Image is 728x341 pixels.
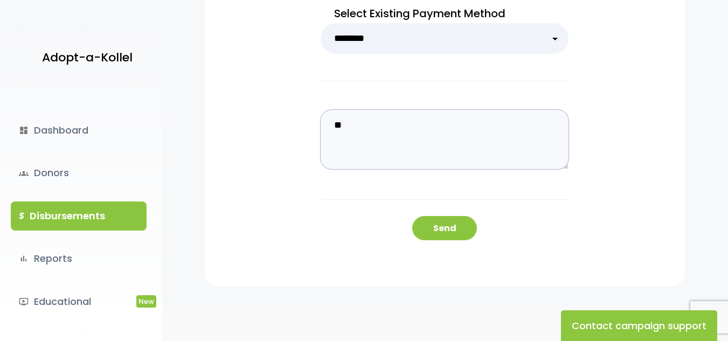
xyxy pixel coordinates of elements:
button: Send [412,216,477,240]
p: Adopt-a-Kollel [42,47,133,68]
button: Contact campaign support [561,310,717,341]
a: $Disbursements [11,201,147,231]
a: dashboardDashboard [11,116,147,145]
a: Adopt-a-Kollel [37,31,133,83]
a: groupsDonors [11,158,147,187]
span: New [136,295,156,308]
span: groups [19,169,29,178]
i: ondemand_video [19,297,29,307]
i: bar_chart [19,254,29,263]
a: ondemand_videoEducationalNew [11,287,147,316]
i: $ [19,208,24,224]
a: bar_chartReports [11,244,147,273]
p: Select Existing Payment Method [321,4,568,23]
i: dashboard [19,126,29,135]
